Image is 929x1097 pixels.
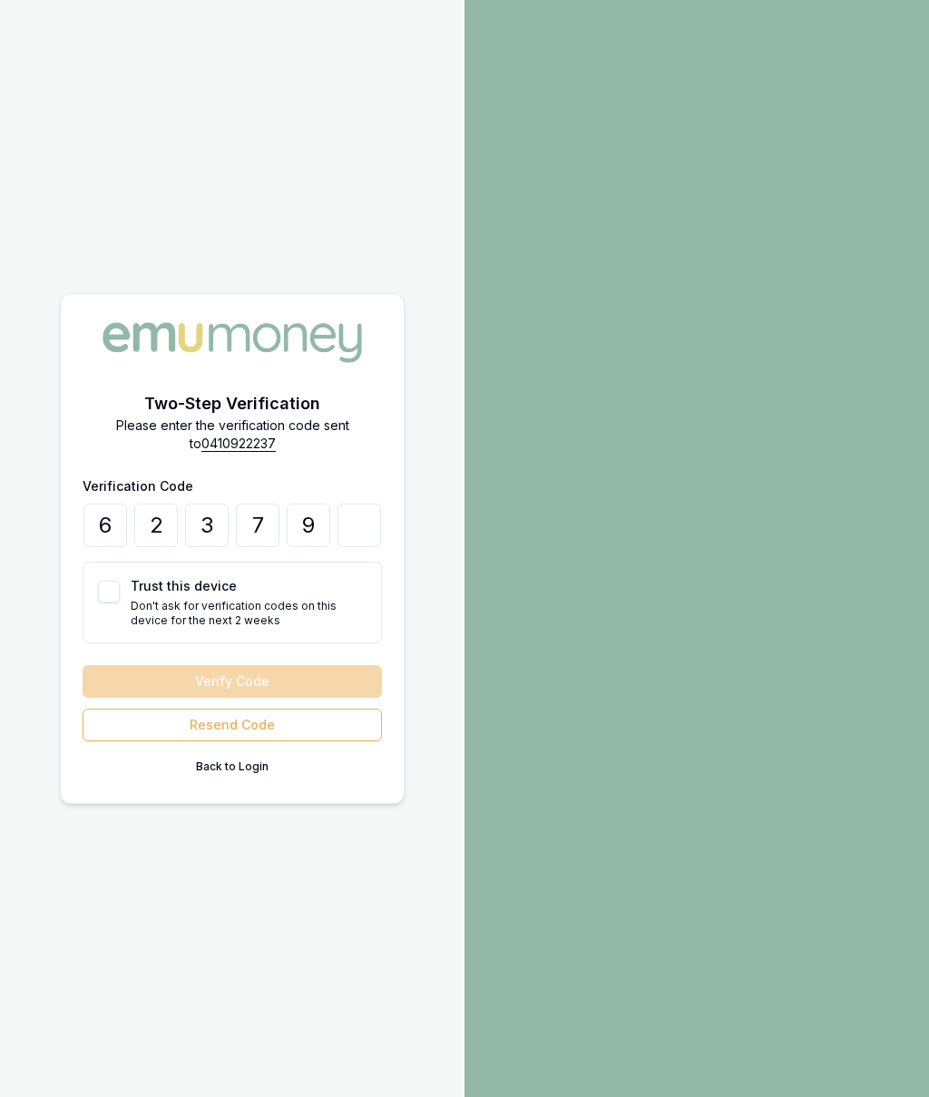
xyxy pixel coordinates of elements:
p: Don't ask for verification codes on this device for the next 2 weeks [131,599,367,628]
button: Back to Login [83,752,382,781]
label: Trust this device [131,578,237,593]
p: Please enter the verification code sent to [83,416,382,453]
label: Verification Code [83,478,193,494]
button: Resend Code [83,709,382,741]
h2: Two-Step Verification [83,391,382,416]
img: Emu Money [96,316,368,368]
